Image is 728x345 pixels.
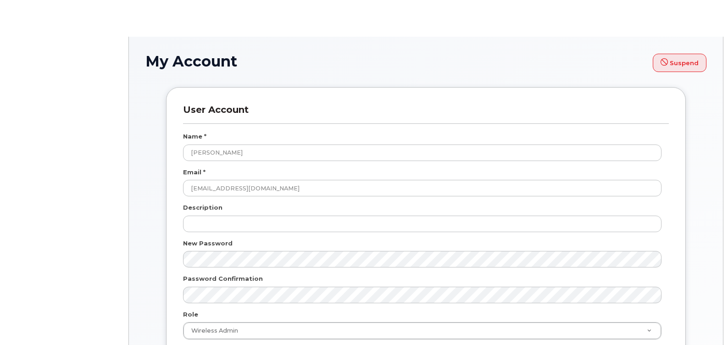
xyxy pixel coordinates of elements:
[183,132,206,141] label: Name *
[653,54,706,72] button: Suspend
[183,239,233,248] label: New Password
[183,274,263,283] label: Password Confirmation
[183,203,222,212] label: Description
[186,327,238,335] span: Wireless Admin
[183,104,669,124] h3: User Account
[183,323,661,339] a: Wireless Admin
[183,168,206,177] label: Email *
[183,310,198,319] label: Role
[145,53,706,72] h1: My Account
